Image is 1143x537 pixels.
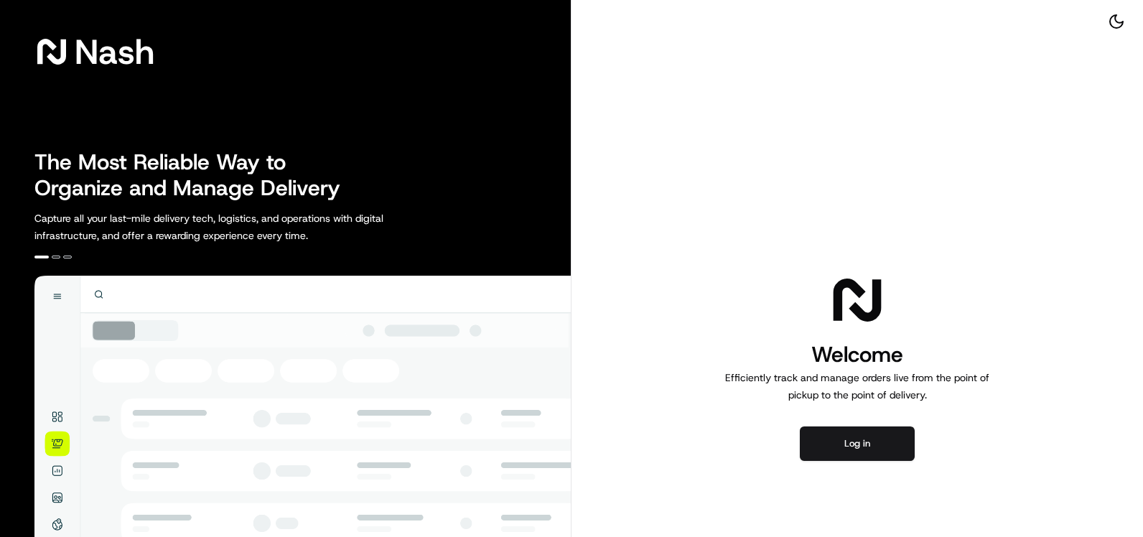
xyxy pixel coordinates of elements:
[719,340,995,369] h1: Welcome
[34,149,356,201] h2: The Most Reliable Way to Organize and Manage Delivery
[800,426,915,461] button: Log in
[34,210,448,244] p: Capture all your last-mile delivery tech, logistics, and operations with digital infrastructure, ...
[75,37,154,66] span: Nash
[719,369,995,403] p: Efficiently track and manage orders live from the point of pickup to the point of delivery.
